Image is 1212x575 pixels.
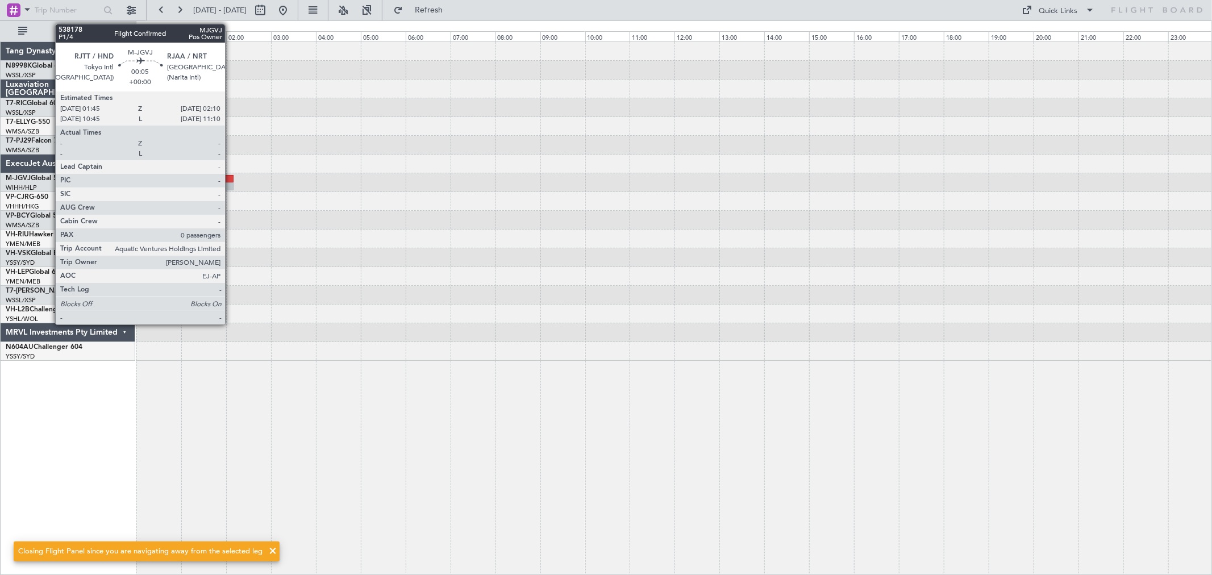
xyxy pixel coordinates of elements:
[388,1,456,19] button: Refresh
[6,109,36,117] a: WSSL/XSP
[6,202,39,211] a: VHHH/HKG
[6,213,69,219] a: VP-BCYGlobal 5000
[6,127,39,136] a: WMSA/SZB
[405,6,453,14] span: Refresh
[6,250,93,257] a: VH-VSKGlobal Express XRS
[6,100,65,107] a: T7-RICGlobal 6000
[193,5,247,15] span: [DATE] - [DATE]
[6,306,78,313] a: VH-L2BChallenger 604
[181,31,226,41] div: 01:00
[719,31,764,41] div: 13:00
[406,31,451,41] div: 06:00
[6,175,69,182] a: M-JGVJGlobal 5000
[6,306,30,313] span: VH-L2B
[6,352,35,361] a: YSSY/SYD
[1017,1,1101,19] button: Quick Links
[6,277,40,286] a: YMEN/MEB
[630,31,674,41] div: 11:00
[271,31,316,41] div: 03:00
[6,146,39,155] a: WMSA/SZB
[809,31,854,41] div: 15:00
[6,137,31,144] span: T7-PJ29
[6,194,29,201] span: VP-CJR
[6,194,48,201] a: VP-CJRG-650
[6,63,70,69] a: N8998KGlobal 6000
[6,119,50,126] a: T7-ELLYG-550
[6,259,35,267] a: YSSY/SYD
[6,269,68,276] a: VH-LEPGlobal 6000
[316,31,361,41] div: 04:00
[6,184,37,192] a: WIHH/HLP
[6,231,29,238] span: VH-RIU
[6,221,39,230] a: WMSA/SZB
[6,344,34,351] span: N604AU
[989,31,1034,41] div: 19:00
[764,31,809,41] div: 14:00
[6,137,63,144] a: T7-PJ29Falcon 7X
[6,344,82,351] a: N604AUChallenger 604
[6,240,40,248] a: YMEN/MEB
[138,23,182,32] div: [DATE] - [DATE]
[18,546,263,557] div: Closing Flight Panel since you are navigating away from the selected leg
[1078,31,1123,41] div: 21:00
[6,287,110,294] a: T7-[PERSON_NAME]Global 7500
[6,100,27,107] span: T7-RIC
[585,31,630,41] div: 10:00
[944,31,989,41] div: 18:00
[6,269,29,276] span: VH-LEP
[6,175,31,182] span: M-JGVJ
[899,31,944,41] div: 17:00
[35,2,100,19] input: Trip Number
[6,71,36,80] a: WSSL/XSP
[6,315,38,323] a: YSHL/WOL
[6,63,32,69] span: N8998K
[1123,31,1168,41] div: 22:00
[13,22,123,40] button: All Aircraft
[540,31,585,41] div: 09:00
[495,31,540,41] div: 08:00
[6,213,30,219] span: VP-BCY
[1039,6,1078,17] div: Quick Links
[6,296,36,305] a: WSSL/XSP
[674,31,719,41] div: 12:00
[30,27,120,35] span: All Aircraft
[6,119,31,126] span: T7-ELLY
[226,31,271,41] div: 02:00
[1034,31,1078,41] div: 20:00
[6,250,31,257] span: VH-VSK
[6,287,72,294] span: T7-[PERSON_NAME]
[361,31,406,41] div: 05:00
[854,31,899,41] div: 16:00
[6,231,76,238] a: VH-RIUHawker 800XP
[136,31,181,41] div: 00:00
[451,31,495,41] div: 07:00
